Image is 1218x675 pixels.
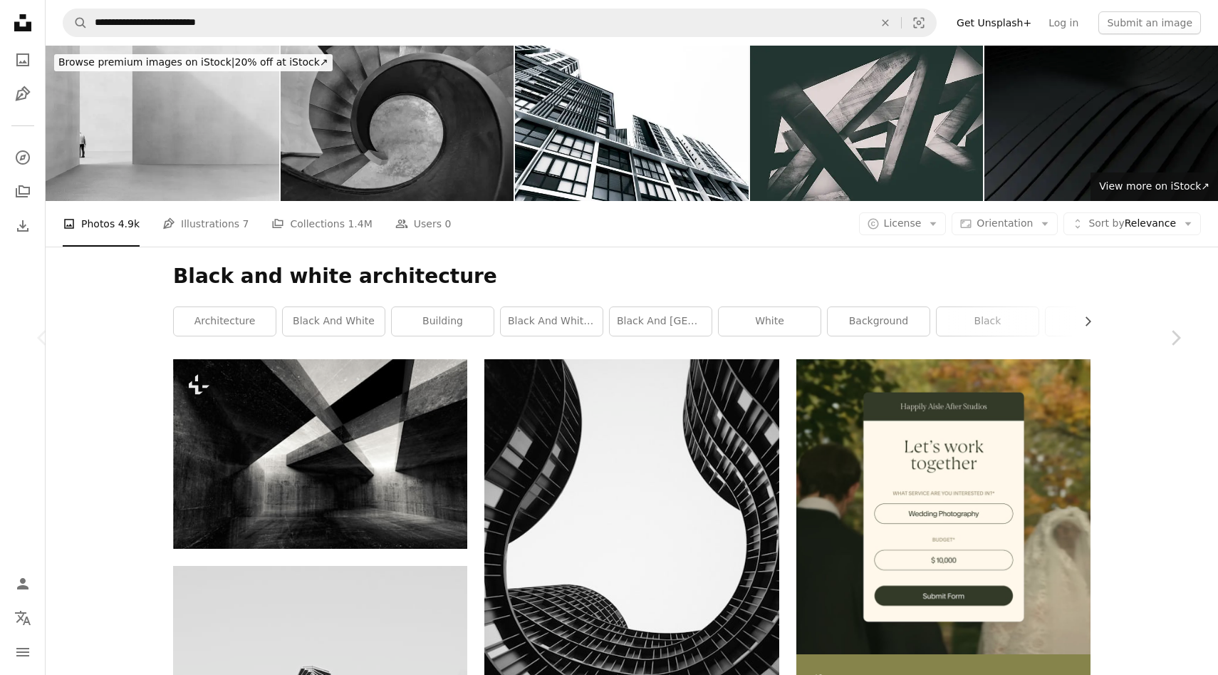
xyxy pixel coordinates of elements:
[281,46,514,201] img: Top view of a spiral staircase in black and white color background
[348,216,372,232] span: 1.4M
[1088,217,1176,231] span: Relevance
[9,638,37,666] button: Menu
[1088,217,1124,229] span: Sort by
[515,46,749,201] img: Modern high rise apartment buildings, white background, copy space
[173,264,1091,289] h1: Black and white architecture
[9,80,37,108] a: Illustrations
[937,307,1039,336] a: black
[828,307,930,336] a: background
[58,56,328,68] span: 20% off at iStock ↗
[1099,180,1209,192] span: View more on iStock ↗
[271,201,372,247] a: Collections 1.4M
[63,9,937,37] form: Find visuals sitewide
[948,11,1040,34] a: Get Unsplash+
[610,307,712,336] a: black and [GEOGRAPHIC_DATA]
[392,307,494,336] a: building
[9,177,37,206] a: Collections
[243,216,249,232] span: 7
[444,216,451,232] span: 0
[859,212,947,235] button: License
[9,212,37,240] a: Download History
[9,143,37,172] a: Explore
[9,46,37,74] a: Photos
[283,307,385,336] a: black and white
[63,9,88,36] button: Search Unsplash
[58,56,234,68] span: Browse premium images on iStock |
[46,46,279,201] img: Urban concrete environment with sad businessman leaving
[796,359,1091,654] img: file-1747939393036-2c53a76c450aimage
[395,201,452,247] a: Users 0
[870,9,901,36] button: Clear
[1040,11,1087,34] a: Log in
[1063,212,1201,235] button: Sort byRelevance
[501,307,603,336] a: black and white building
[174,307,276,336] a: architecture
[173,448,467,460] a: Abstract concrete interior background, dark intersected walls, digital illustration with double e...
[9,570,37,598] a: Log in / Sign up
[1133,269,1218,406] a: Next
[1046,307,1147,336] a: urban
[984,46,1218,201] img: Abstract background with black wavy stripes. Abstract cut paper stripes. Soft light effect. Moder...
[884,217,922,229] span: License
[46,46,341,80] a: Browse premium images on iStock|20% off at iStock↗
[484,537,779,550] a: grayscale photo of low angle view of building
[1098,11,1201,34] button: Submit an image
[1075,307,1091,336] button: scroll list to the right
[719,307,821,336] a: white
[952,212,1058,235] button: Orientation
[977,217,1033,229] span: Orientation
[902,9,936,36] button: Visual search
[1091,172,1218,201] a: View more on iStock↗
[9,604,37,632] button: Language
[162,201,249,247] a: Illustrations 7
[750,46,984,201] img: Concrete pillars
[173,359,467,548] img: Abstract concrete interior background, dark intersected walls, digital illustration with double e...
